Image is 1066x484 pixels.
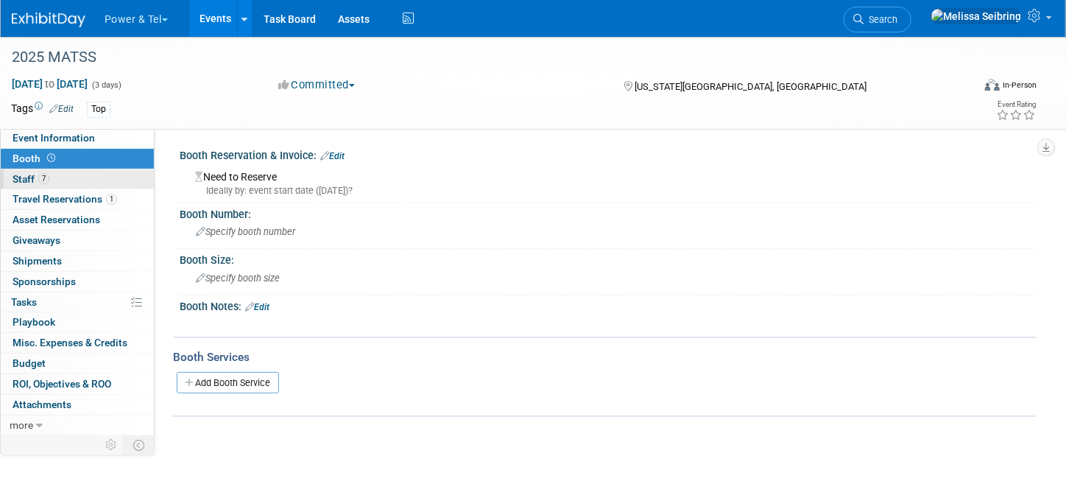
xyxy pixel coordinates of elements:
span: Specify booth size [196,273,280,284]
div: Top [87,102,110,117]
a: Event Information [1,128,154,148]
a: ROI, Objectives & ROO [1,374,154,394]
div: Booth Number: [180,203,1037,222]
div: Booth Notes: [180,295,1037,315]
a: Playbook [1,312,154,332]
span: Misc. Expenses & Credits [13,337,127,348]
a: Sponsorships [1,272,154,292]
span: Search [864,14,897,25]
a: Search [844,7,911,32]
img: Melissa Seibring [931,8,1022,24]
a: Tasks [1,292,154,312]
span: Shipments [13,255,62,267]
span: Staff [13,173,49,185]
span: more [10,419,33,431]
div: 2025 MATSS [7,44,949,71]
span: Specify booth number [196,226,295,237]
span: Booth not reserved yet [44,152,58,164]
span: Playbook [13,316,55,328]
span: Budget [13,357,46,369]
span: Event Information [13,132,95,144]
div: In-Person [1002,80,1037,91]
span: Attachments [13,399,71,410]
span: to [43,78,57,90]
a: Add Booth Service [177,372,279,393]
a: more [1,415,154,435]
a: Edit [49,104,74,114]
a: Edit [320,151,345,161]
td: Personalize Event Tab Strip [99,435,124,455]
a: Edit [245,302,269,312]
a: Booth [1,149,154,169]
span: 1 [106,194,117,205]
span: Giveaways [13,234,60,246]
a: Staff7 [1,169,154,189]
span: Booth [13,152,58,164]
span: 7 [38,173,49,184]
a: Attachments [1,395,154,415]
a: Asset Reservations [1,210,154,230]
span: Tasks [11,296,37,308]
div: Booth Reservation & Invoice: [180,144,1037,164]
div: Event Format [884,77,1037,99]
a: Travel Reservations1 [1,189,154,209]
div: Event Rating [996,101,1036,108]
img: Format-Inperson.png [985,79,1000,91]
a: Shipments [1,251,154,271]
a: Misc. Expenses & Credits [1,333,154,353]
span: Asset Reservations [13,214,100,225]
div: Booth Services [173,349,1037,365]
td: Toggle Event Tabs [124,435,155,455]
span: [US_STATE][GEOGRAPHIC_DATA], [GEOGRAPHIC_DATA] [635,81,866,92]
span: [DATE] [DATE] [11,77,88,91]
div: Ideally by: event start date ([DATE])? [195,184,1026,197]
span: Travel Reservations [13,193,117,205]
td: Tags [11,101,74,118]
div: Booth Size: [180,249,1037,267]
span: Sponsorships [13,276,76,287]
button: Committed [273,77,361,93]
img: ExhibitDay [12,13,85,27]
span: (3 days) [91,80,121,90]
div: Need to Reserve [191,166,1026,197]
a: Budget [1,354,154,373]
span: ROI, Objectives & ROO [13,378,111,390]
a: Giveaways [1,231,154,250]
